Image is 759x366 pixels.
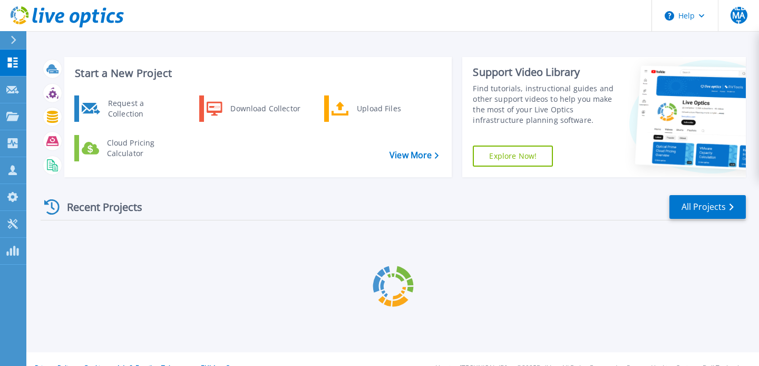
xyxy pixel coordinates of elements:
div: Download Collector [225,98,305,119]
a: Cloud Pricing Calculator [74,135,182,161]
a: View More [390,150,439,160]
a: Explore Now! [473,146,553,167]
a: Download Collector [199,95,307,122]
div: Cloud Pricing Calculator [102,138,180,159]
div: Find tutorials, instructional guides and other support videos to help you make the most of your L... [473,83,615,126]
div: Upload Files [352,98,430,119]
a: Upload Files [324,95,432,122]
span: ALDMAT [731,3,747,28]
div: Support Video Library [473,65,615,79]
a: All Projects [669,195,746,219]
div: Recent Projects [41,194,157,220]
h3: Start a New Project [75,68,439,79]
div: Request a Collection [103,98,180,119]
a: Request a Collection [74,95,182,122]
